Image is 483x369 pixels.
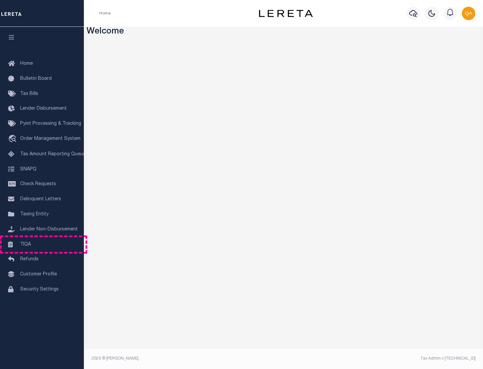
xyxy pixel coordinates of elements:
[20,242,31,247] span: TIQA
[20,61,33,66] span: Home
[20,137,80,141] span: Order Management System
[20,92,38,96] span: Tax Bills
[288,356,476,362] div: Tax Admin v.[TECHNICAL_ID]
[20,227,78,232] span: Lender Non-Disbursement
[259,10,313,17] img: logo-dark.svg
[87,27,481,37] h3: Welcome
[20,152,86,157] span: Tax Amount Reporting Queue
[20,197,61,202] span: Delinquent Letters
[20,121,81,126] span: Pymt Processing & Tracking
[462,7,475,20] img: svg+xml;base64,PHN2ZyB4bWxucz0iaHR0cDovL3d3dy53My5vcmcvMjAwMC9zdmciIHBvaW50ZXItZXZlbnRzPSJub25lIi...
[20,272,57,277] span: Customer Profile
[8,135,19,144] i: travel_explore
[87,356,284,362] div: 2025 © [PERSON_NAME].
[20,76,52,81] span: Bulletin Board
[20,257,39,262] span: Refunds
[20,106,67,111] span: Lender Disbursement
[99,10,111,16] li: Home
[20,212,49,217] span: Taxing Entity
[20,287,59,292] span: Security Settings
[20,167,37,171] span: SNAPQ
[20,182,56,187] span: Check Requests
